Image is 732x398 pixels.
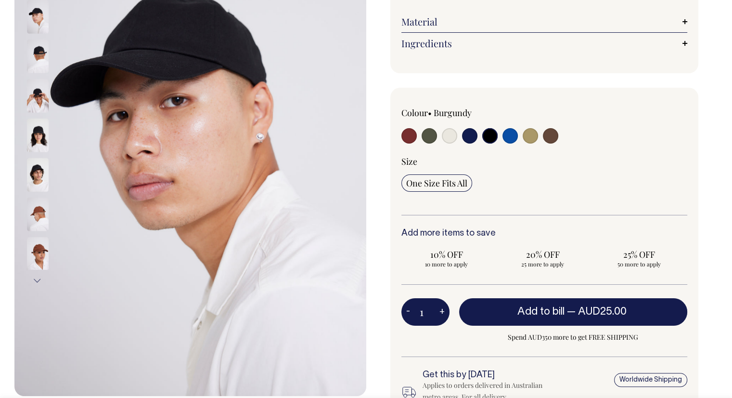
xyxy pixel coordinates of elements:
[401,16,688,27] a: Material
[502,260,583,268] span: 25 more to apply
[406,260,487,268] span: 10 more to apply
[599,260,680,268] span: 50 more to apply
[27,39,49,73] img: black
[406,249,487,260] span: 10% OFF
[423,371,557,380] h6: Get this by [DATE]
[401,303,415,322] button: -
[459,332,688,343] span: Spend AUD350 more to get FREE SHIPPING
[401,107,516,119] div: Colour
[498,246,588,271] input: 20% OFF 25 more to apply
[502,249,583,260] span: 20% OFF
[406,177,467,189] span: One Size Fits All
[27,79,49,112] img: black
[30,270,45,292] button: Next
[567,307,629,317] span: —
[434,107,472,119] label: Burgundy
[517,307,565,317] span: Add to bill
[401,246,492,271] input: 10% OFF 10 more to apply
[401,174,472,192] input: One Size Fits All
[27,118,49,152] img: black
[27,237,49,270] img: chocolate
[594,246,684,271] input: 25% OFF 50 more to apply
[27,158,49,191] img: black
[401,229,688,239] h6: Add more items to save
[428,107,432,119] span: •
[599,249,680,260] span: 25% OFF
[578,307,627,317] span: AUD25.00
[401,156,688,167] div: Size
[435,303,449,322] button: +
[401,38,688,49] a: Ingredients
[459,298,688,325] button: Add to bill —AUD25.00
[27,197,49,231] img: chocolate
